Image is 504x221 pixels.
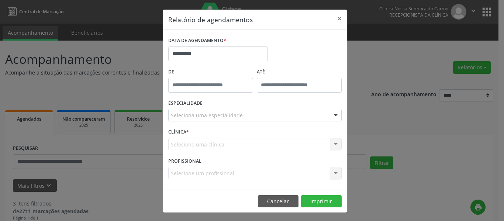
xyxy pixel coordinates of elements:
[332,10,347,28] button: Close
[168,66,253,78] label: De
[168,127,189,138] label: CLÍNICA
[168,15,253,24] h5: Relatório de agendamentos
[168,35,226,46] label: DATA DE AGENDAMENTO
[301,195,342,208] button: Imprimir
[258,195,298,208] button: Cancelar
[168,98,203,109] label: ESPECIALIDADE
[171,111,243,119] span: Seleciona uma especialidade
[257,66,342,78] label: ATÉ
[168,155,201,167] label: PROFISSIONAL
